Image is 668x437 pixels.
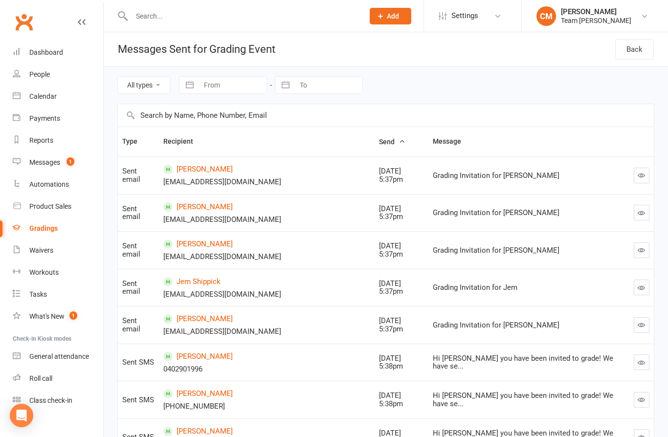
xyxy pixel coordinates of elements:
div: [DATE] 5:37pm [379,205,424,221]
a: Jem Shippick [163,277,370,286]
div: Grading Invitation for Jem [433,284,625,292]
span: Add [387,12,399,20]
a: Workouts [13,262,103,284]
div: Sent email [122,167,155,183]
div: Team [PERSON_NAME] [561,16,631,25]
div: Hi [PERSON_NAME] you have been invited to grade! We have se... [433,392,625,408]
input: From [199,77,267,93]
div: 0402901996 [163,365,370,373]
button: Add [370,8,411,24]
div: [PHONE_NUMBER] [163,402,370,411]
div: [EMAIL_ADDRESS][DOMAIN_NAME] [163,328,370,336]
a: Clubworx [12,10,36,34]
input: To [294,77,362,93]
div: Payments [29,114,60,122]
a: Tasks [13,284,103,306]
a: People [13,64,103,86]
h2: Messages Sent for Grading Event [104,32,275,66]
div: [PERSON_NAME] [561,7,631,16]
div: Grading Invitation for [PERSON_NAME] [433,209,625,217]
a: General attendance kiosk mode [13,346,103,368]
span: 1 [69,311,77,320]
div: Gradings [29,224,58,232]
div: What's New [29,312,65,320]
div: Sent SMS [122,358,155,367]
div: [DATE] 5:38pm [379,354,424,371]
div: [DATE] 5:37pm [379,280,424,296]
div: Sent SMS [122,396,155,404]
div: Dashboard [29,48,63,56]
div: Grading Invitation for [PERSON_NAME] [433,321,625,329]
a: Product Sales [13,196,103,218]
a: What's New1 [13,306,103,328]
div: [EMAIL_ADDRESS][DOMAIN_NAME] [163,290,370,299]
div: [EMAIL_ADDRESS][DOMAIN_NAME] [163,178,370,186]
div: [DATE] 5:37pm [379,317,424,333]
a: Waivers [13,240,103,262]
div: [DATE] 5:37pm [379,242,424,258]
div: [EMAIL_ADDRESS][DOMAIN_NAME] [163,253,370,261]
a: Messages 1 [13,152,103,174]
div: Calendar [29,92,57,100]
th: Message [428,127,629,156]
div: Workouts [29,268,59,276]
a: [PERSON_NAME] [163,165,370,174]
a: Gradings [13,218,103,240]
a: Reports [13,130,103,152]
div: [EMAIL_ADDRESS][DOMAIN_NAME] [163,216,370,224]
a: Class kiosk mode [13,390,103,412]
a: Back [615,39,654,60]
div: Messages [29,158,60,166]
input: Search... [129,9,357,23]
a: [PERSON_NAME] [163,352,370,361]
a: Automations [13,174,103,196]
div: Sent email [122,205,155,221]
div: [DATE] 5:37pm [379,167,424,183]
a: [PERSON_NAME] [163,427,370,436]
div: Grading Invitation for [PERSON_NAME] [433,246,625,255]
a: [PERSON_NAME] [163,202,370,212]
a: Roll call [13,368,103,390]
div: Hi [PERSON_NAME] you have been invited to grade! We have se... [433,354,625,371]
div: Grading Invitation for [PERSON_NAME] [433,172,625,180]
a: Dashboard [13,42,103,64]
div: Tasks [29,290,47,298]
div: Reports [29,136,53,144]
span: 1 [67,157,74,166]
input: Search by Name, Phone Number, Email [118,104,654,127]
div: Automations [29,180,69,188]
div: Sent email [122,317,155,333]
div: Open Intercom Messenger [10,404,33,427]
a: Payments [13,108,103,130]
div: Class check-in [29,396,72,404]
span: Send [379,138,405,146]
th: Recipient [159,127,375,156]
a: [PERSON_NAME] [163,314,370,324]
div: Waivers [29,246,53,254]
div: General attendance [29,352,89,360]
div: Sent email [122,242,155,258]
a: Calendar [13,86,103,108]
a: [PERSON_NAME] [163,240,370,249]
button: Send [379,136,405,148]
div: [DATE] 5:38pm [379,392,424,408]
div: People [29,70,50,78]
div: CM [536,6,556,26]
div: Sent email [122,280,155,296]
div: Roll call [29,374,52,382]
div: Product Sales [29,202,71,210]
th: Type [118,127,159,156]
span: Settings [451,5,478,27]
a: [PERSON_NAME] [163,389,370,398]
